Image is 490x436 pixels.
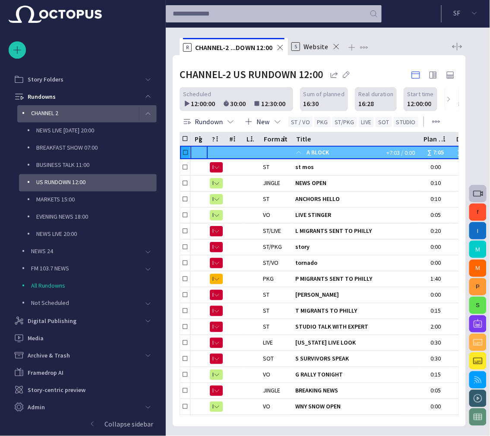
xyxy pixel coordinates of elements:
div: A BLOCK [295,146,382,159]
span: R [212,402,213,411]
span: T MIGRANTS TO PHILLY [295,307,416,315]
div: ST [263,195,269,203]
button: N [210,383,223,398]
div: 12:00:00 [407,98,431,109]
span: N [212,259,213,267]
p: CHANNEL 2 [31,109,139,117]
span: N [212,323,213,331]
span: tornado [295,259,416,267]
div: Lck [247,135,256,143]
span: S SURVIVORS SPEAK [295,354,416,363]
button: R [210,207,223,223]
div: 0:20 [423,227,449,235]
button: M [469,260,487,277]
ul: main menu [9,36,157,377]
div: 0:00 [423,291,449,299]
div: T MIGRANTS TO PHILLY [295,303,416,319]
p: Rundowns [28,92,56,101]
div: story [295,239,416,255]
div: JINGLE [263,386,280,395]
div: # [229,135,233,143]
span: [PERSON_NAME] [295,291,416,299]
div: ANCHORS HELLO [295,191,416,207]
div: 0:10 [423,195,449,203]
div: 0:30 [423,354,449,363]
p: Not Scheduled [31,298,139,307]
button: ST/PKG [332,117,357,127]
button: ? column menu [211,133,223,145]
div: 0:15 [423,307,449,315]
span: Scheduled [183,90,212,98]
p: NEWS 24 [31,247,139,255]
div: BREAKFAST SHOW 07:00 [19,140,157,157]
p: NEWS LIVE [DATE] 20:00 [36,126,157,135]
button: New [241,114,285,129]
p: BREAKFAST SHOW 07:00 [36,143,157,152]
p: EVENING NEWS 18:00 [36,212,157,221]
span: N [212,307,213,315]
span: N [212,243,213,251]
button: N [210,239,223,255]
div: 0:00 [423,402,449,411]
span: Website [303,42,328,51]
div: US RUNDOWN 12:00 [19,174,157,191]
div: ST/VO [263,259,278,267]
p: Archive & Trash [28,351,70,360]
div: Media [9,329,157,347]
div: Plan dur [424,135,448,143]
span: ANCHORS HELLO [295,195,416,203]
button: R [210,367,223,383]
div: 0:05 [423,211,449,219]
div: ST/PKG [263,243,282,251]
span: N [212,354,213,363]
button: N [210,319,223,335]
div: STUDIO TALK WITH EXPERT [295,319,416,335]
div: VO [263,370,270,379]
button: N [210,335,223,351]
button: N [210,287,223,303]
div: S SURVIVORS SPEAK [295,351,416,367]
div: VO [263,402,270,411]
p: Media [28,334,44,342]
div: COLORADO LIVE LOOK [295,335,416,351]
div: EVENING NEWS 18:00 [19,209,157,226]
span: Start time [407,90,434,98]
div: 16:30 [303,98,319,109]
span: st mos [295,163,416,171]
button: Collapse sidebar [9,415,157,433]
div: 2:00 [423,323,449,331]
span: LIVE STINGER [295,211,416,219]
p: NEWS LIVE 20:00 [36,229,157,238]
p: BUSINESS TALK 11:00 [36,160,157,169]
div: SWebsite [288,38,344,55]
p: Framedrop AI [28,368,63,377]
div: LIVE STINGER [295,207,416,223]
span: N [212,163,213,172]
div: ST [263,291,269,299]
span: +7:03 / 0:00 [386,148,416,157]
div: NEWS OPEN [295,176,416,191]
p: Digital Publishing [28,317,76,325]
span: Sum of planned [303,90,345,98]
div: Alicia Jorgensen [295,287,416,303]
span: [US_STATE] LIVE LOOK [295,339,416,347]
div: WNY SNOW OPEN [295,399,416,414]
span: N [212,386,213,395]
button: R [210,399,223,414]
button: R [210,191,223,207]
div: All Rundowns [14,278,157,295]
div: 0:30 [423,339,449,347]
div: 1:40 [423,275,449,283]
button: N [210,351,223,367]
span: N [212,339,213,347]
button: LIVE [359,117,374,127]
h2: CHANNEL-2 US RUNDOWN 12:00 [180,69,323,81]
button: STUDIO [394,117,418,127]
div: 0:00 [423,259,449,267]
div: 16:28 [358,98,374,109]
div: ? [212,135,215,143]
div: VO [263,211,270,219]
span: R [212,195,213,204]
p: FM 103.7 NEWS [31,264,139,273]
button: Plan dur column menu [438,133,450,145]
